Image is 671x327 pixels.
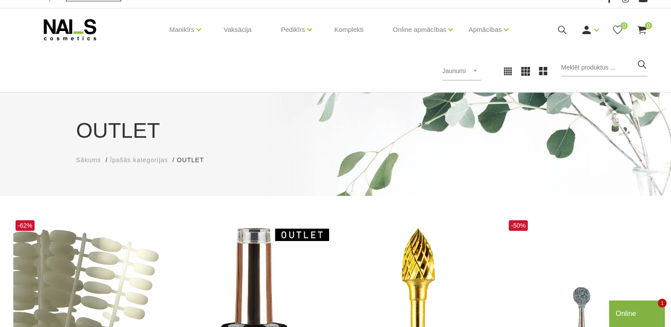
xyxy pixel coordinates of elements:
[442,67,466,74] span: Jaunumi
[509,220,528,231] span: -50%
[169,12,195,47] a: Manikīrs
[216,8,259,51] a: Vaksācija
[177,156,213,165] li: OUTLET
[110,156,168,165] a: Īpašās kategorijas
[612,24,623,35] a: 0
[468,12,502,47] a: Apmācības
[281,12,305,47] a: Pedikīrs
[620,22,628,29] span: 0
[76,115,595,147] h1: OUTLET
[561,59,647,77] input: Meklēt produktus ...
[645,22,652,29] span: 0
[636,24,647,35] a: 0
[76,156,102,163] span: Sākums
[110,156,168,163] span: Īpašās kategorijas
[16,220,35,231] span: -62%
[392,12,446,47] a: Online apmācības
[609,299,667,327] iframe: chat widget
[327,8,371,51] a: Komplekti
[76,156,102,165] a: Sākums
